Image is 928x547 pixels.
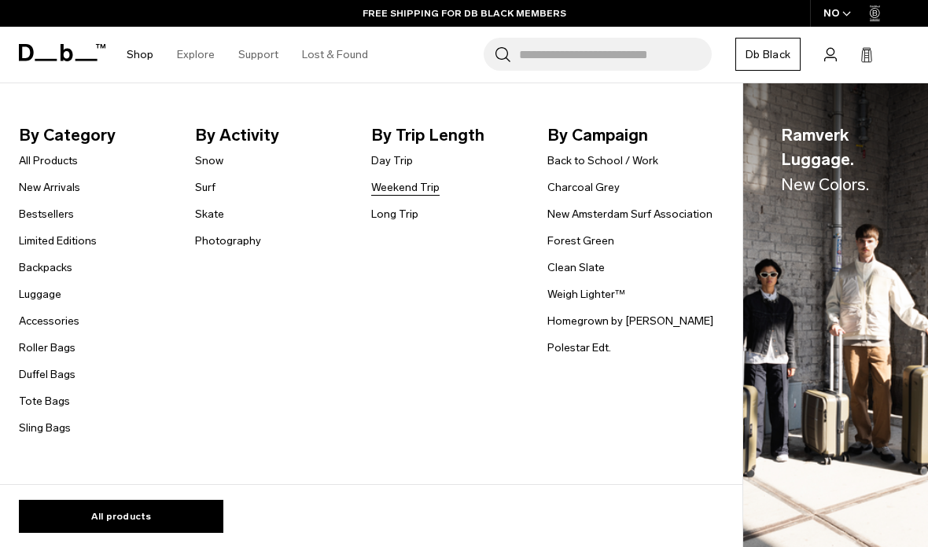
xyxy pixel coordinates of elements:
[547,259,605,276] a: Clean Slate
[19,206,74,222] a: Bestsellers
[195,179,215,196] a: Surf
[19,152,78,169] a: All Products
[547,123,716,148] span: By Campaign
[19,313,79,329] a: Accessories
[371,123,539,148] span: By Trip Length
[127,27,153,83] a: Shop
[547,206,713,222] a: New Amsterdam Surf Association
[735,38,801,71] a: Db Black
[19,420,71,436] a: Sling Bags
[371,179,440,196] a: Weekend Trip
[302,27,368,83] a: Lost & Found
[781,174,869,194] span: New Colors.
[19,179,80,196] a: New Arrivals
[781,123,890,197] span: Ramverk Luggage.
[19,366,75,383] a: Duffel Bags
[177,27,215,83] a: Explore
[195,123,363,148] span: By Activity
[238,27,278,83] a: Support
[547,340,611,356] a: Polestar Edt.
[371,206,418,222] a: Long Trip
[115,27,380,83] nav: Main Navigation
[19,286,61,303] a: Luggage
[195,152,223,169] a: Snow
[547,286,625,303] a: Weigh Lighter™
[19,340,75,356] a: Roller Bags
[195,233,261,249] a: Photography
[19,233,97,249] a: Limited Editions
[547,152,658,169] a: Back to School / Work
[195,206,224,222] a: Skate
[547,313,713,329] a: Homegrown by [PERSON_NAME]
[19,500,223,533] a: All products
[363,6,566,20] a: FREE SHIPPING FOR DB BLACK MEMBERS
[371,152,413,169] a: Day Trip
[547,179,620,196] a: Charcoal Grey
[19,393,70,409] a: Tote Bags
[19,259,72,276] a: Backpacks
[547,233,614,249] a: Forest Green
[19,123,187,148] span: By Category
